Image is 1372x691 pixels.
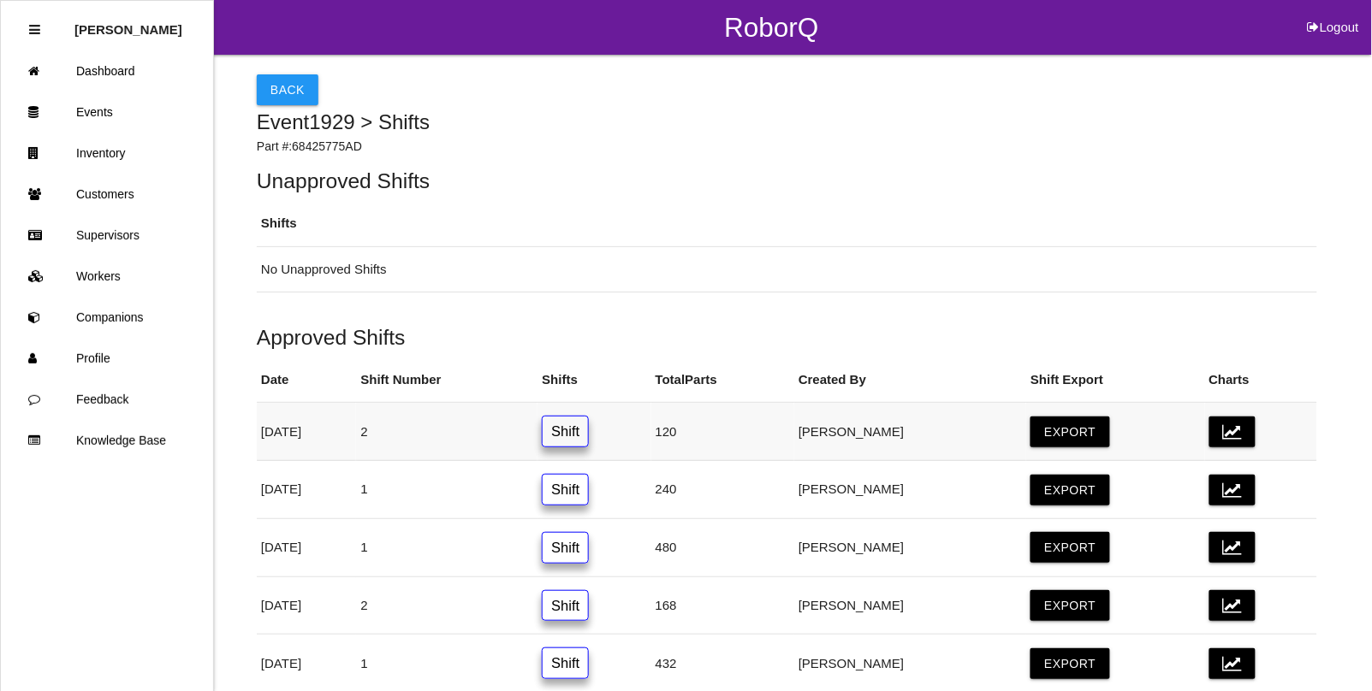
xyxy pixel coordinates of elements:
a: Knowledge Base [1,420,213,461]
td: 120 [651,403,794,461]
td: 480 [651,518,794,576]
td: 240 [651,461,794,519]
td: [PERSON_NAME] [794,461,1026,519]
h5: Approved Shifts [257,326,1317,349]
th: Charts [1205,357,1317,403]
td: [DATE] [257,518,356,576]
button: Export [1030,648,1109,679]
p: Rosie Blandino [74,9,182,37]
th: Shifts [257,201,1317,246]
a: Shift [542,416,589,447]
a: Shift [542,532,589,564]
button: Back [257,74,318,105]
button: Export [1030,590,1109,621]
a: Supervisors [1,215,213,256]
td: No Unapproved Shifts [257,246,1317,292]
a: Companions [1,297,213,338]
td: 168 [651,576,794,635]
td: [DATE] [257,461,356,519]
td: [DATE] [257,403,356,461]
th: Created By [794,357,1026,403]
button: Export [1030,532,1109,563]
td: [PERSON_NAME] [794,403,1026,461]
a: Dashboard [1,50,213,92]
th: Date [257,357,356,403]
a: Shift [542,474,589,505]
td: 1 [356,518,538,576]
a: Customers [1,174,213,215]
td: [PERSON_NAME] [794,518,1026,576]
p: Part #: 68425775AD [257,138,1317,156]
td: 2 [356,576,538,635]
h4: Event 1929 > Shifts [257,111,1317,133]
div: Close [29,9,40,50]
h5: Unapproved Shifts [257,169,1317,192]
th: Shift Number [356,357,538,403]
td: 2 [356,403,538,461]
a: Inventory [1,133,213,174]
a: Shift [542,647,589,679]
a: Workers [1,256,213,297]
th: Shifts [538,357,650,403]
a: Shift [542,590,589,622]
button: Export [1030,475,1109,505]
a: Feedback [1,379,213,420]
a: Events [1,92,213,133]
th: Shift Export [1026,357,1204,403]
a: Profile [1,338,213,379]
button: Export [1030,416,1109,447]
td: 1 [356,461,538,519]
th: Total Parts [651,357,794,403]
td: [DATE] [257,576,356,635]
td: [PERSON_NAME] [794,576,1026,635]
